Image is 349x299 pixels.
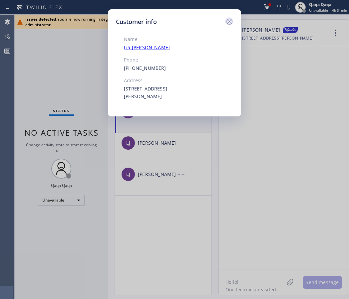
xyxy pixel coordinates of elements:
[124,85,200,100] div: [STREET_ADDRESS][PERSON_NAME]
[124,36,200,43] div: Name
[124,77,200,84] div: Address
[124,65,166,71] a: [PHONE_NUMBER]
[124,44,170,51] a: Lia [PERSON_NAME]
[124,56,200,64] div: Phone
[116,17,157,26] h5: Customer info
